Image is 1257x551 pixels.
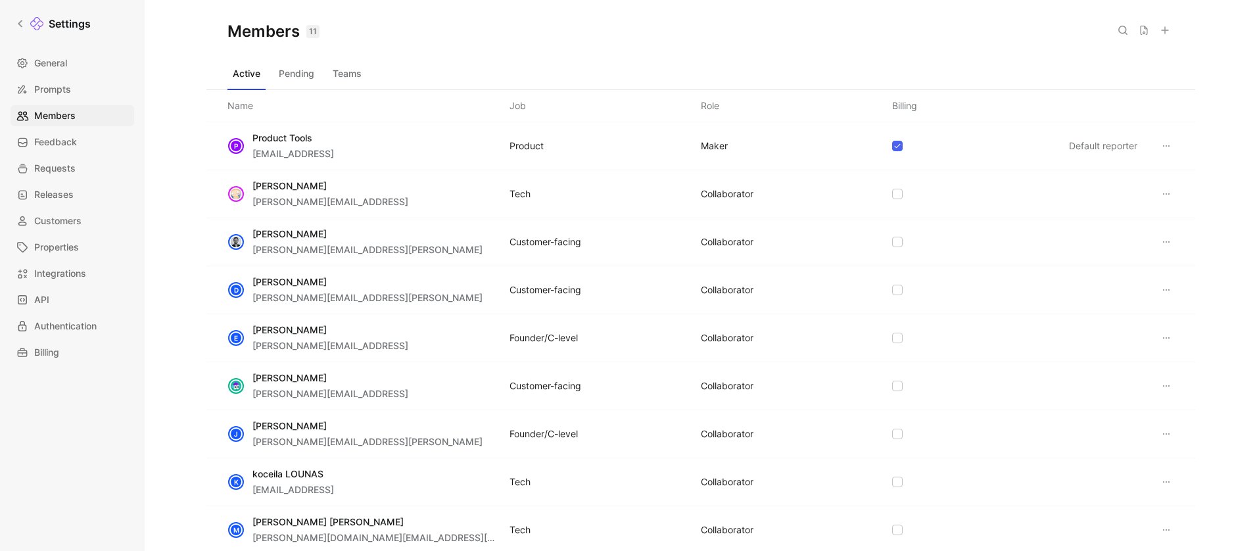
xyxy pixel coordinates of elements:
[510,282,581,298] div: Customer-facing
[252,372,327,383] span: [PERSON_NAME]
[229,235,243,249] img: avatar
[11,342,134,363] a: Billing
[252,388,408,399] span: [PERSON_NAME][EMAIL_ADDRESS]
[11,158,134,179] a: Requests
[892,98,917,114] div: Billing
[701,378,753,394] div: COLLABORATOR
[11,132,134,153] a: Feedback
[701,234,753,250] div: COLLABORATOR
[252,132,312,143] span: Product Tools
[252,148,334,159] span: [EMAIL_ADDRESS]
[701,426,753,442] div: COLLABORATOR
[34,160,76,176] span: Requests
[252,196,408,207] span: [PERSON_NAME][EMAIL_ADDRESS]
[510,186,531,202] div: Tech
[701,474,753,490] div: COLLABORATOR
[34,345,59,360] span: Billing
[229,475,243,489] div: k
[510,98,526,114] div: Job
[34,108,76,124] span: Members
[34,187,74,203] span: Releases
[229,427,243,441] div: J
[510,426,578,442] div: Founder/C-level
[252,324,327,335] span: [PERSON_NAME]
[229,187,243,201] img: avatar
[252,436,483,447] span: [PERSON_NAME][EMAIL_ADDRESS][PERSON_NAME]
[510,378,581,394] div: Customer-facing
[701,98,719,114] div: Role
[252,532,559,543] span: [PERSON_NAME][DOMAIN_NAME][EMAIL_ADDRESS][DOMAIN_NAME]
[252,420,327,431] span: [PERSON_NAME]
[701,138,728,154] div: MAKER
[34,318,97,334] span: Authentication
[34,292,49,308] span: API
[34,213,82,229] span: Customers
[252,340,408,351] span: [PERSON_NAME][EMAIL_ADDRESS]
[229,139,243,153] div: P
[229,283,243,297] div: D
[273,63,320,84] button: Pending
[11,11,96,37] a: Settings
[229,523,243,537] div: M
[252,484,334,495] span: [EMAIL_ADDRESS]
[510,330,578,346] div: Founder/C-level
[229,331,243,345] div: E
[34,55,67,71] span: General
[252,228,327,239] span: [PERSON_NAME]
[252,292,483,303] span: [PERSON_NAME][EMAIL_ADDRESS][PERSON_NAME]
[510,234,581,250] div: Customer-facing
[11,184,134,205] a: Releases
[229,379,243,393] img: avatar
[510,138,544,154] div: Product
[701,522,753,538] div: COLLABORATOR
[11,263,134,284] a: Integrations
[34,239,79,255] span: Properties
[34,82,71,97] span: Prompts
[510,474,531,490] div: Tech
[11,289,134,310] a: API
[252,516,404,527] span: [PERSON_NAME] [PERSON_NAME]
[252,180,327,191] span: [PERSON_NAME]
[227,63,266,84] button: Active
[11,316,134,337] a: Authentication
[701,186,753,202] div: COLLABORATOR
[49,16,91,32] h1: Settings
[327,63,367,84] button: Teams
[227,21,320,42] h1: Members
[11,53,134,74] a: General
[701,282,753,298] div: COLLABORATOR
[34,266,86,281] span: Integrations
[11,210,134,231] a: Customers
[252,468,323,479] span: koceila LOUNAS
[510,522,531,538] div: Tech
[11,105,134,126] a: Members
[227,98,253,114] div: Name
[11,237,134,258] a: Properties
[11,79,134,100] a: Prompts
[252,244,483,255] span: [PERSON_NAME][EMAIL_ADDRESS][PERSON_NAME]
[306,25,320,38] div: 11
[252,276,327,287] span: [PERSON_NAME]
[1069,140,1137,151] span: Default reporter
[34,134,77,150] span: Feedback
[701,330,753,346] div: COLLABORATOR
